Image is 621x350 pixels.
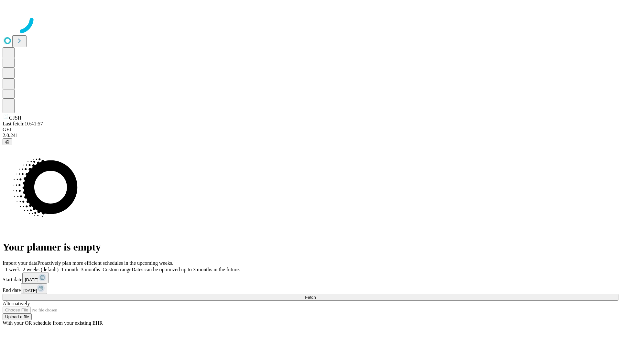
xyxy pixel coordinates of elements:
[22,273,49,283] button: [DATE]
[3,320,103,326] span: With your OR schedule from your existing EHR
[25,277,38,282] span: [DATE]
[305,295,316,300] span: Fetch
[3,133,618,138] div: 2.0.241
[3,138,12,145] button: @
[132,267,240,272] span: Dates can be optimized up to 3 months in the future.
[3,301,30,306] span: Alternatively
[3,313,32,320] button: Upload a file
[23,288,37,293] span: [DATE]
[3,127,618,133] div: GEI
[3,121,43,126] span: Last fetch: 10:41:57
[38,260,173,266] span: Proactively plan more efficient schedules in the upcoming weeks.
[61,267,78,272] span: 1 month
[3,241,618,253] h1: Your planner is empty
[3,273,618,283] div: Start date
[3,294,618,301] button: Fetch
[5,267,20,272] span: 1 week
[21,283,47,294] button: [DATE]
[3,283,618,294] div: End date
[5,139,10,144] span: @
[9,115,21,121] span: GJSH
[103,267,131,272] span: Custom range
[3,260,38,266] span: Import your data
[23,267,59,272] span: 2 weeks (default)
[81,267,100,272] span: 3 months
